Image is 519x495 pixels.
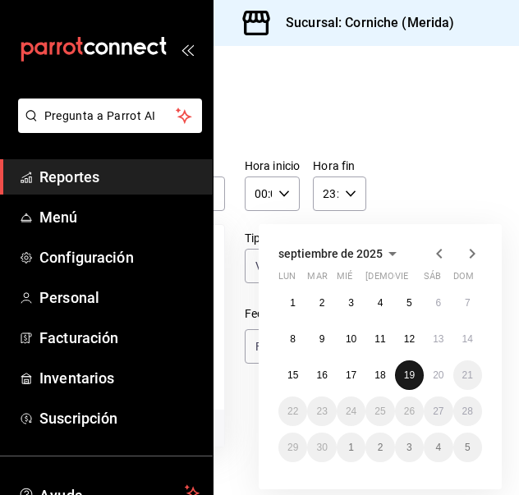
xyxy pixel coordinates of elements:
[337,288,365,318] button: 3 de septiembre de 2025
[374,333,385,345] abbr: 11 de septiembre de 2025
[453,288,482,318] button: 7 de septiembre de 2025
[378,297,384,309] abbr: 4 de septiembre de 2025
[348,297,354,309] abbr: 3 de septiembre de 2025
[273,13,455,33] h3: Sucursal: Corniche (Merida)
[39,286,200,309] span: Personal
[245,305,338,323] div: Fecha de creación
[245,232,366,244] label: Tipo de pago
[346,369,356,381] abbr: 17 de septiembre de 2025
[365,288,394,318] button: 4 de septiembre de 2025
[39,407,200,429] span: Suscripción
[319,297,325,309] abbr: 2 de septiembre de 2025
[374,406,385,417] abbr: 25 de septiembre de 2025
[307,271,327,288] abbr: martes
[278,247,383,260] span: septiembre de 2025
[39,327,200,349] span: Facturación
[245,160,300,172] label: Hora inicio
[424,360,452,390] button: 20 de septiembre de 2025
[404,333,415,345] abbr: 12 de septiembre de 2025
[278,433,307,462] button: 29 de septiembre de 2025
[313,160,365,172] label: Hora fin
[404,369,415,381] abbr: 19 de septiembre de 2025
[337,271,352,288] abbr: miércoles
[316,406,327,417] abbr: 23 de septiembre de 2025
[316,442,327,453] abbr: 30 de septiembre de 2025
[39,246,200,268] span: Configuración
[433,333,443,345] abbr: 13 de septiembre de 2025
[290,333,296,345] abbr: 8 de septiembre de 2025
[374,369,385,381] abbr: 18 de septiembre de 2025
[278,360,307,390] button: 15 de septiembre de 2025
[453,324,482,354] button: 14 de septiembre de 2025
[462,369,473,381] abbr: 21 de septiembre de 2025
[365,396,394,426] button: 25 de septiembre de 2025
[307,433,336,462] button: 30 de septiembre de 2025
[424,433,452,462] button: 4 de octubre de 2025
[465,297,471,309] abbr: 7 de septiembre de 2025
[290,297,296,309] abbr: 1 de septiembre de 2025
[278,324,307,354] button: 8 de septiembre de 2025
[255,338,336,355] span: Fecha de creación de orden
[255,258,305,274] span: Ver todos
[18,99,202,133] button: Pregunta a Parrot AI
[395,396,424,426] button: 26 de septiembre de 2025
[462,333,473,345] abbr: 14 de septiembre de 2025
[404,406,415,417] abbr: 26 de septiembre de 2025
[465,442,471,453] abbr: 5 de octubre de 2025
[278,244,402,264] button: septiembre de 2025
[365,324,394,354] button: 11 de septiembre de 2025
[278,271,296,288] abbr: lunes
[365,433,394,462] button: 2 de octubre de 2025
[395,271,408,288] abbr: viernes
[337,324,365,354] button: 10 de septiembre de 2025
[348,442,354,453] abbr: 1 de octubre de 2025
[395,433,424,462] button: 3 de octubre de 2025
[39,206,200,228] span: Menú
[435,297,441,309] abbr: 6 de septiembre de 2025
[337,396,365,426] button: 24 de septiembre de 2025
[39,166,200,188] span: Reportes
[307,288,336,318] button: 2 de septiembre de 2025
[316,369,327,381] abbr: 16 de septiembre de 2025
[433,406,443,417] abbr: 27 de septiembre de 2025
[453,271,474,288] abbr: domingo
[453,433,482,462] button: 5 de octubre de 2025
[395,324,424,354] button: 12 de septiembre de 2025
[287,369,298,381] abbr: 15 de septiembre de 2025
[395,288,424,318] button: 5 de septiembre de 2025
[287,406,298,417] abbr: 22 de septiembre de 2025
[365,271,462,288] abbr: jueves
[44,108,177,125] span: Pregunta a Parrot AI
[453,360,482,390] button: 21 de septiembre de 2025
[307,360,336,390] button: 16 de septiembre de 2025
[181,43,194,56] button: open_drawer_menu
[424,396,452,426] button: 27 de septiembre de 2025
[337,433,365,462] button: 1 de octubre de 2025
[453,396,482,426] button: 28 de septiembre de 2025
[278,396,307,426] button: 22 de septiembre de 2025
[433,369,443,381] abbr: 20 de septiembre de 2025
[278,288,307,318] button: 1 de septiembre de 2025
[406,442,412,453] abbr: 3 de octubre de 2025
[424,271,441,288] abbr: sábado
[307,324,336,354] button: 9 de septiembre de 2025
[424,288,452,318] button: 6 de septiembre de 2025
[307,396,336,426] button: 23 de septiembre de 2025
[378,442,384,453] abbr: 2 de octubre de 2025
[337,360,365,390] button: 17 de septiembre de 2025
[11,119,202,136] a: Pregunta a Parrot AI
[365,360,394,390] button: 18 de septiembre de 2025
[395,360,424,390] button: 19 de septiembre de 2025
[406,297,412,309] abbr: 5 de septiembre de 2025
[287,442,298,453] abbr: 29 de septiembre de 2025
[462,406,473,417] abbr: 28 de septiembre de 2025
[319,333,325,345] abbr: 9 de septiembre de 2025
[346,333,356,345] abbr: 10 de septiembre de 2025
[346,406,356,417] abbr: 24 de septiembre de 2025
[435,442,441,453] abbr: 4 de octubre de 2025
[39,367,200,389] span: Inventarios
[424,324,452,354] button: 13 de septiembre de 2025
